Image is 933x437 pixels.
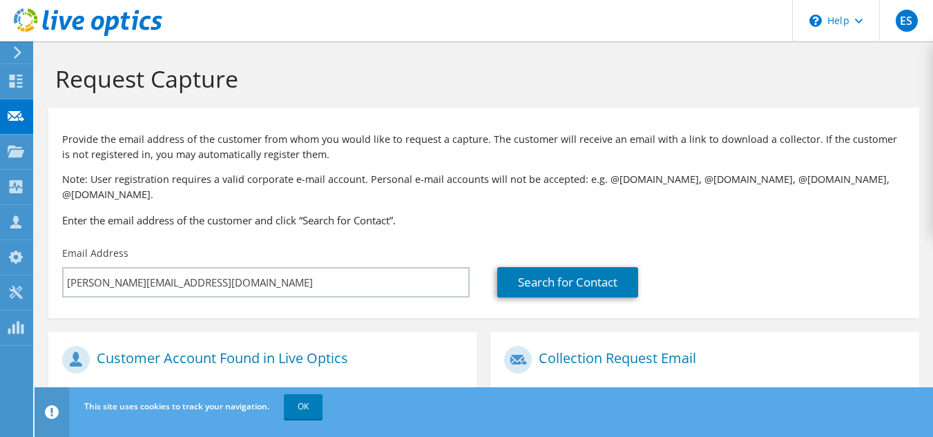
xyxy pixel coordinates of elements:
[504,384,905,414] p: An email request with a link to download the collector will be sent to the customer as follows.
[62,132,905,162] p: Provide the email address of the customer from whom you would like to request a capture. The cust...
[896,10,918,32] span: ES
[55,64,905,93] h1: Request Capture
[504,346,898,373] h1: Collection Request Email
[62,246,128,260] label: Email Address
[62,346,456,373] h1: Customer Account Found in Live Optics
[48,385,477,433] div: Account Name / SFDC ID
[84,400,269,412] span: This site uses cookies to track your navigation.
[497,267,638,298] a: Search for Contact
[284,394,323,419] a: OK
[62,213,905,228] h3: Enter the email address of the customer and click “Search for Contact”.
[809,14,822,27] svg: \n
[62,172,905,202] p: Note: User registration requires a valid corporate e-mail account. Personal e-mail accounts will ...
